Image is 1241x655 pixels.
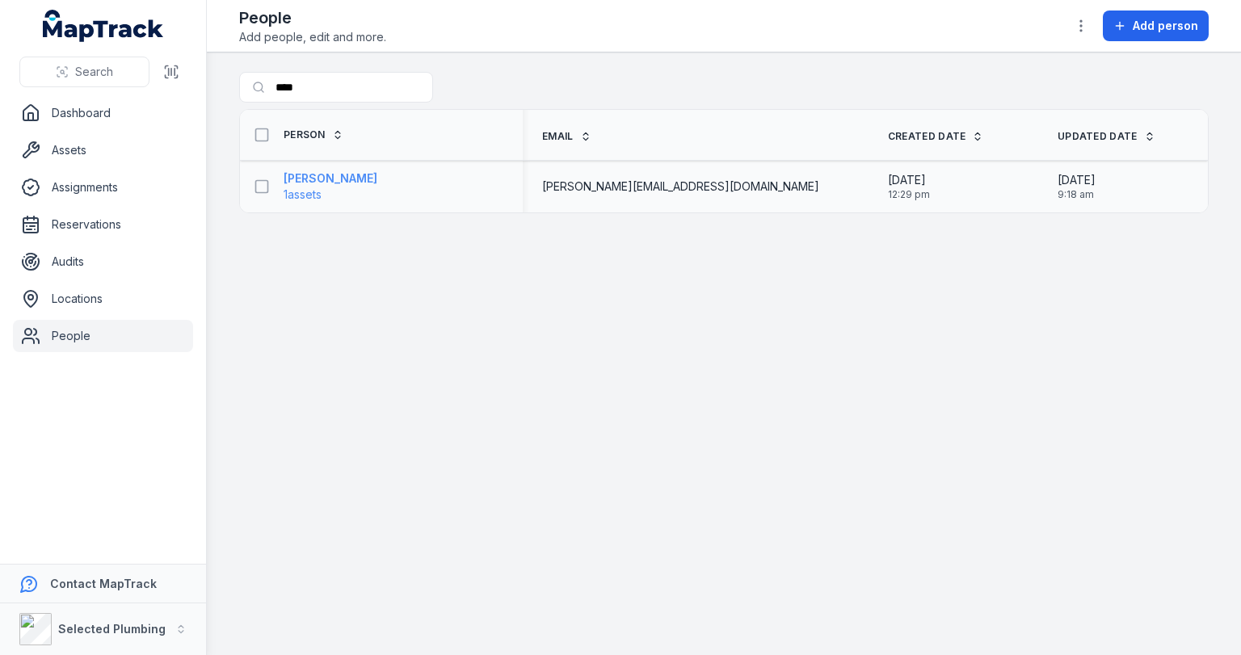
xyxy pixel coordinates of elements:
[1058,130,1138,143] span: Updated Date
[284,187,322,203] span: 1 assets
[542,130,591,143] a: Email
[13,283,193,315] a: Locations
[1058,172,1096,188] span: [DATE]
[888,130,966,143] span: Created Date
[75,64,113,80] span: Search
[542,130,574,143] span: Email
[1133,18,1198,34] span: Add person
[888,172,930,188] span: [DATE]
[239,6,386,29] h2: People
[13,134,193,166] a: Assets
[13,246,193,278] a: Audits
[284,128,343,141] a: Person
[239,29,386,45] span: Add people, edit and more.
[284,170,377,203] a: [PERSON_NAME]1assets
[888,188,930,201] span: 12:29 pm
[13,97,193,129] a: Dashboard
[43,10,164,42] a: MapTrack
[888,172,930,201] time: 1/14/2025, 12:29:42 PM
[284,128,326,141] span: Person
[13,320,193,352] a: People
[1058,172,1096,201] time: 8/11/2025, 9:18:44 AM
[542,178,819,195] span: [PERSON_NAME][EMAIL_ADDRESS][DOMAIN_NAME]
[1058,188,1096,201] span: 9:18 am
[284,170,377,187] strong: [PERSON_NAME]
[888,130,984,143] a: Created Date
[13,208,193,241] a: Reservations
[58,622,166,636] strong: Selected Plumbing
[13,171,193,204] a: Assignments
[19,57,149,87] button: Search
[50,577,157,590] strong: Contact MapTrack
[1103,10,1209,41] button: Add person
[1058,130,1155,143] a: Updated Date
